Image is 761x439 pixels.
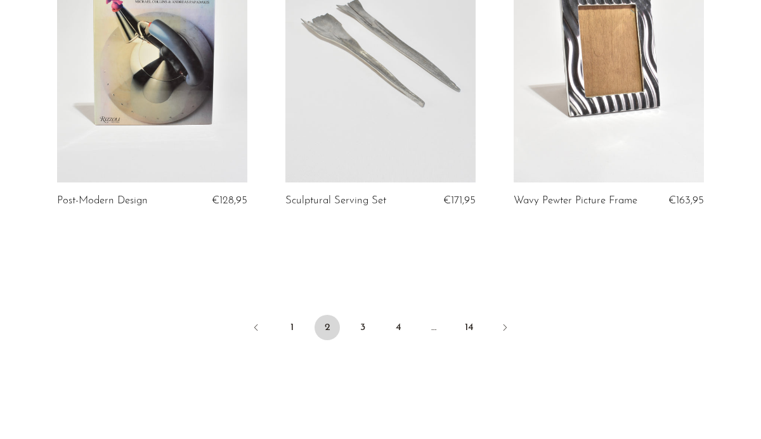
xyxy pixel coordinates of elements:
[279,315,304,340] a: 1
[421,315,446,340] span: …
[315,315,340,340] span: 2
[492,315,517,343] a: Next
[244,315,269,343] a: Previous
[350,315,375,340] a: 3
[57,195,148,207] a: Post-Modern Design
[386,315,411,340] a: 4
[212,195,247,206] span: €128,95
[443,195,476,206] span: €171,95
[285,195,386,207] a: Sculptural Serving Set
[668,195,704,206] span: €163,95
[457,315,482,340] a: 14
[514,195,637,207] a: Wavy Pewter Picture Frame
